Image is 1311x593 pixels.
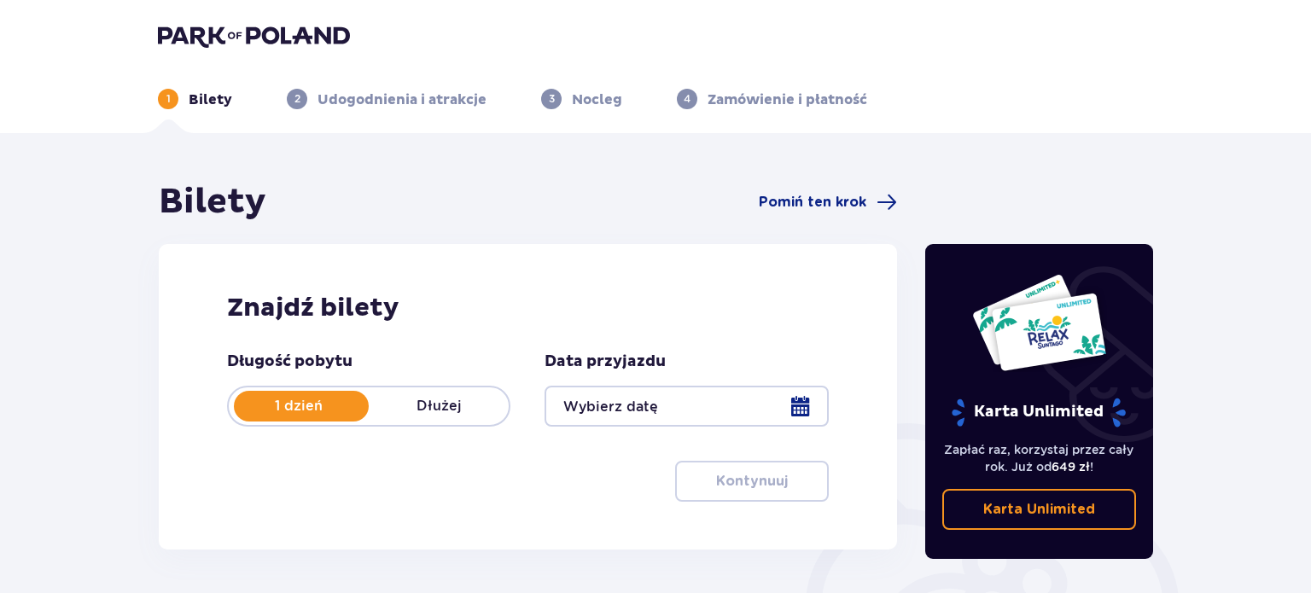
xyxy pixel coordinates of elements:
[572,90,622,109] p: Nocleg
[942,489,1137,530] a: Karta Unlimited
[227,352,353,372] p: Długość pobytu
[545,352,666,372] p: Data przyjazdu
[708,90,867,109] p: Zamówienie i płatność
[189,90,232,109] p: Bilety
[950,398,1127,427] p: Karta Unlimited
[759,192,897,212] a: Pomiń ten krok
[229,397,369,416] p: 1 dzień
[983,500,1095,519] p: Karta Unlimited
[684,91,690,107] p: 4
[227,292,829,324] h2: Znajdź bilety
[294,91,300,107] p: 2
[759,193,866,212] span: Pomiń ten krok
[318,90,487,109] p: Udogodnienia i atrakcje
[158,24,350,48] img: Park of Poland logo
[1052,460,1090,474] span: 649 zł
[166,91,171,107] p: 1
[942,441,1137,475] p: Zapłać raz, korzystaj przez cały rok. Już od !
[675,461,829,502] button: Kontynuuj
[369,397,509,416] p: Dłużej
[716,472,788,491] p: Kontynuuj
[549,91,555,107] p: 3
[159,181,266,224] h1: Bilety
